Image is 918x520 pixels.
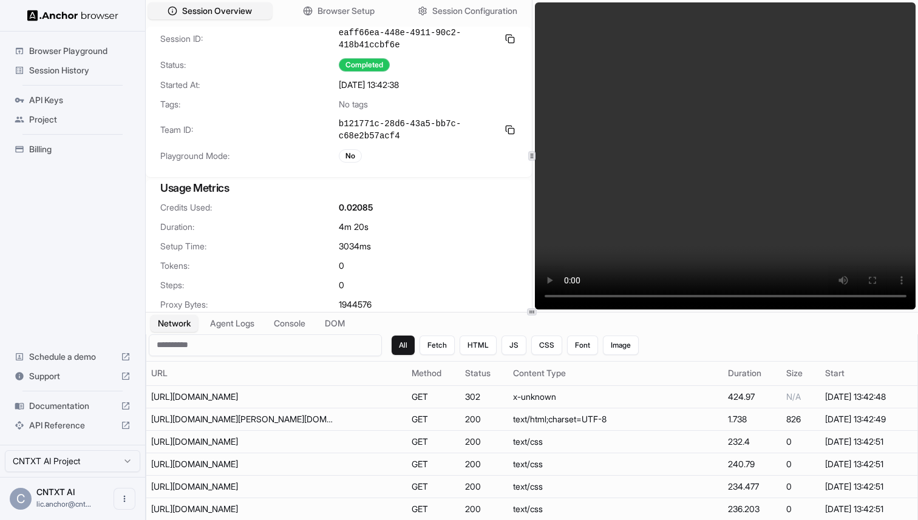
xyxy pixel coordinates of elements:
span: lic.anchor@cntxt.tech [36,499,91,508]
div: Size [786,367,815,379]
span: Project [29,113,131,126]
td: 0 [781,453,820,475]
td: 302 [460,385,508,408]
span: 0 [339,260,344,272]
td: 0 [781,430,820,453]
h3: Usage Metrics [160,180,517,197]
td: text/html;charset=UTF-8 [508,408,723,430]
td: 236.203 [723,498,781,520]
button: All [392,336,415,355]
span: Session ID: [160,33,339,45]
span: Duration: [160,221,339,233]
span: Playground Mode: [160,150,339,162]
div: https://images-eu.ssl-images-amazon.com/images/I/01SdjaY0ZsL._RC%7C31jdWD+JB+L.css,51szCuYToeL.cs... [151,481,333,493]
td: 0 [781,475,820,498]
td: GET [407,385,460,408]
div: https://images-eu.ssl-images-amazon.com/images/I/212IIBPj-gL._RC%7C519UCe5OlJL.css_.css?AUIClient... [151,436,333,448]
div: Browser Playground [10,41,135,61]
span: Session Configuration [432,5,517,17]
td: 240.79 [723,453,781,475]
span: No tags [339,98,368,110]
div: No [339,149,362,163]
td: text/css [508,430,723,453]
td: [DATE] 13:42:51 [820,475,917,498]
span: Browser Setup [318,5,375,17]
div: API Keys [10,90,135,110]
td: [DATE] 13:42:49 [820,408,917,430]
td: 200 [460,408,508,430]
td: 200 [460,430,508,453]
button: Fetch [420,336,455,355]
span: Billing [29,143,131,155]
td: GET [407,453,460,475]
span: 0 [339,279,344,291]
div: C [10,488,32,510]
span: API Reference [29,419,116,431]
button: Network [151,315,198,332]
span: 0.02085 [339,201,373,214]
span: Browser Playground [29,45,131,57]
img: Anchor Logo [27,10,118,21]
td: [DATE] 13:42:48 [820,385,917,408]
span: 4m 20s [339,221,369,233]
div: Completed [339,58,390,72]
td: [DATE] 13:42:51 [820,453,917,475]
td: text/css [508,453,723,475]
div: Project [10,110,135,129]
div: Documentation [10,396,135,416]
span: 3034 ms [339,240,371,252]
button: Image [603,336,639,355]
td: text/css [508,475,723,498]
span: CNTXT AI [36,487,75,497]
button: HTML [460,336,497,355]
span: N/A [786,391,801,402]
span: Support [29,370,116,382]
td: 200 [460,475,508,498]
button: Console [267,315,313,332]
button: Agent Logs [203,315,262,332]
div: URL [151,367,402,379]
div: Duration [728,367,777,379]
td: 232.4 [723,430,781,453]
span: [DATE] 13:42:38 [339,79,399,91]
button: CSS [531,336,562,355]
span: Steps: [160,279,339,291]
span: Team ID: [160,124,339,136]
span: Proxy Bytes: [160,299,339,311]
td: [DATE] 13:42:51 [820,430,917,453]
span: b121771c-28d6-43a5-bb7c-c68e2b57acf4 [339,118,498,142]
span: Session History [29,64,131,76]
div: Support [10,366,135,386]
div: https://images-eu.ssl-images-amazon.com/images/I/11Q3J0BXRuL._RC%7C01ZTHTZObnL.css,41CH6lOLkAL.cs... [151,458,333,470]
td: [DATE] 13:42:51 [820,498,917,520]
td: GET [407,498,460,520]
button: DOM [318,315,352,332]
td: 0 [781,498,820,520]
td: GET [407,475,460,498]
span: API Keys [29,94,131,106]
div: Method [412,367,455,379]
span: Tokens: [160,260,339,272]
span: Session Overview [182,5,252,17]
div: Content Type [513,367,718,379]
span: 1944576 [339,299,372,311]
td: text/css [508,498,723,520]
div: https://images-eu.ssl-images-amazon.com/images/I/21cwI2AAWQL.css?AUIClients/CVFAssets [151,503,333,515]
div: Billing [10,140,135,159]
td: 424.97 [723,385,781,408]
td: 826 [781,408,820,430]
td: GET [407,408,460,430]
button: Open menu [114,488,135,510]
td: 1.738 [723,408,781,430]
div: API Reference [10,416,135,435]
button: JS [501,336,526,355]
span: Status: [160,59,339,71]
div: Schedule a demo [10,347,135,366]
td: 200 [460,453,508,475]
span: Setup Time: [160,240,339,252]
div: Session History [10,61,135,80]
td: 200 [460,498,508,520]
span: Tags: [160,98,339,110]
td: 234.477 [723,475,781,498]
button: Font [567,336,598,355]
